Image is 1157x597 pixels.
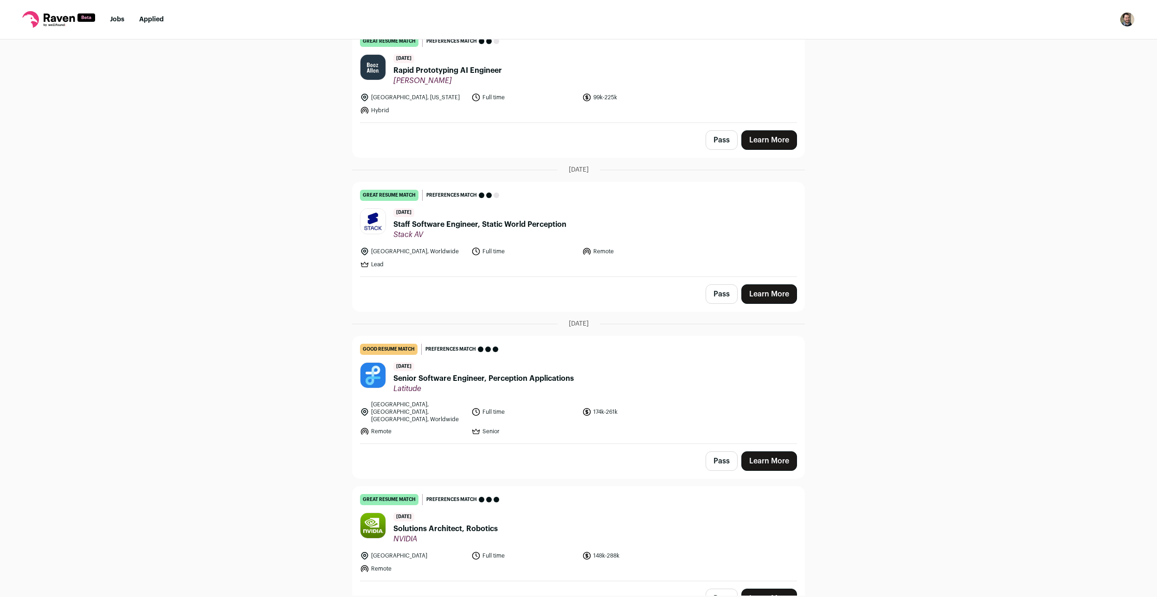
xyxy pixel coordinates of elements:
[471,401,577,423] li: Full time
[393,534,498,544] span: NVIDIA
[353,28,804,122] a: great resume match Preferences match [DATE] Rapid Prototyping AI Engineer [PERSON_NAME] [GEOGRAPH...
[360,344,418,355] div: good resume match
[360,247,466,256] li: [GEOGRAPHIC_DATA], Worldwide
[741,284,797,304] a: Learn More
[360,106,466,115] li: Hybrid
[582,93,688,102] li: 99k-225k
[425,345,476,354] span: Preferences match
[393,513,414,521] span: [DATE]
[706,284,738,304] button: Pass
[393,54,414,63] span: [DATE]
[471,551,577,560] li: Full time
[426,37,477,46] span: Preferences match
[741,130,797,150] a: Learn More
[569,319,589,328] span: [DATE]
[139,16,164,23] a: Applied
[582,247,688,256] li: Remote
[393,373,574,384] span: Senior Software Engineer, Perception Applications
[360,494,418,505] div: great resume match
[360,564,466,573] li: Remote
[393,219,566,230] span: Staff Software Engineer, Static World Perception
[706,130,738,150] button: Pass
[582,401,688,423] li: 174k-261k
[353,182,804,276] a: great resume match Preferences match [DATE] Staff Software Engineer, Static World Perception Stac...
[741,451,797,471] a: Learn More
[393,76,502,85] span: [PERSON_NAME]
[426,191,477,200] span: Preferences match
[471,93,577,102] li: Full time
[360,190,418,201] div: great resume match
[360,93,466,102] li: [GEOGRAPHIC_DATA], [US_STATE]
[582,551,688,560] li: 148k-288k
[471,247,577,256] li: Full time
[360,36,418,47] div: great resume match
[360,260,466,269] li: Lead
[360,551,466,560] li: [GEOGRAPHIC_DATA]
[110,16,124,23] a: Jobs
[393,362,414,371] span: [DATE]
[706,451,738,471] button: Pass
[393,208,414,217] span: [DATE]
[569,165,589,174] span: [DATE]
[360,401,466,423] li: [GEOGRAPHIC_DATA], [GEOGRAPHIC_DATA], [GEOGRAPHIC_DATA], Worldwide
[393,523,498,534] span: Solutions Architect, Robotics
[360,55,386,80] img: 06b70a096da74e3ecf61938e2095598d913547ef19e2c36c6df2f0c3af986c8a.jpg
[360,427,466,436] li: Remote
[1120,12,1135,27] button: Open dropdown
[393,65,502,76] span: Rapid Prototyping AI Engineer
[353,336,804,443] a: good resume match Preferences match [DATE] Senior Software Engineer, Perception Applications Lati...
[1120,12,1135,27] img: 8808025-medium_jpg
[360,209,386,234] img: 91c6ff80c7b9f8581a78f332b3c557475eac0e2ffd660a960552160a5f6cfc34
[393,384,574,393] span: Latitude
[360,363,386,388] img: 01af90d78f032f0e5d5fa901868e005542723043fd608b5e0c4fb4f809ff3ed4
[471,427,577,436] li: Senior
[393,230,566,239] span: Stack AV
[426,495,477,504] span: Preferences match
[360,513,386,538] img: 21765c2efd07c533fb69e7d2fdab94113177da91290e8a5934e70fdfae65a8e1.jpg
[353,487,804,581] a: great resume match Preferences match [DATE] Solutions Architect, Robotics NVIDIA [GEOGRAPHIC_DATA...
